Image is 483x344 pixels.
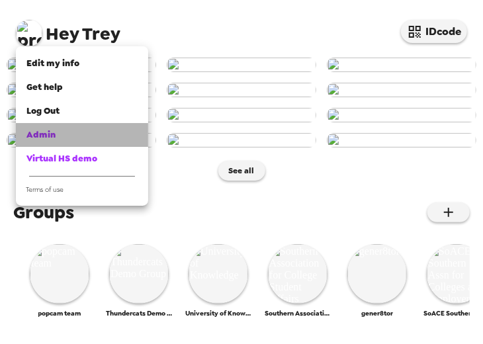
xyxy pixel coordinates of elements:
span: Log Out [26,105,60,116]
span: Terms of use [26,185,64,194]
a: Terms of use [16,182,148,200]
span: Edit my info [26,58,79,69]
span: Admin [26,129,56,140]
span: Virtual HS demo [26,153,97,164]
span: Get help [26,81,63,93]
